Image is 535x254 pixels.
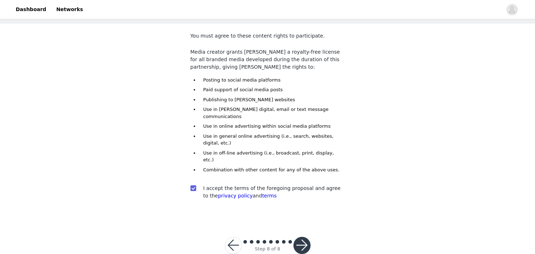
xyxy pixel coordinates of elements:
a: Dashboard [11,1,50,18]
li: Use in general online advertising (i.e., search, websites, digital, etc.) [199,133,345,147]
li: Publishing to [PERSON_NAME] websites [199,96,345,103]
a: terms [262,193,277,199]
li: Combination with other content for any of the above uses. [199,166,345,174]
p: You must agree to these content rights to participate. [190,32,345,40]
a: Networks [52,1,87,18]
div: Step 8 of 8 [255,245,280,253]
li: Use in off-line advertising (i.e., broadcast, print, display, etc.) [199,150,345,163]
span: I accept the terms of the foregoing proposal and agree to the and [203,185,341,199]
a: privacy policy [218,193,253,199]
li: Posting to social media platforms [199,77,345,84]
li: Use in online advertising within social media platforms [199,123,345,130]
p: Media creator grants [PERSON_NAME] a royalty-free license for all branded media developed during ... [190,48,345,71]
li: Paid support of social media posts [199,86,345,93]
li: Use in [PERSON_NAME] digital, email or text message communications [199,106,345,120]
div: avatar [509,4,515,15]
